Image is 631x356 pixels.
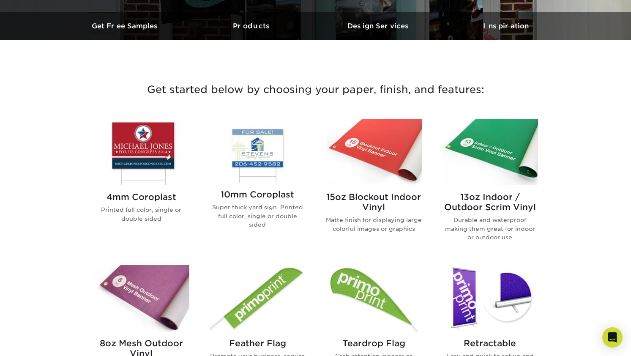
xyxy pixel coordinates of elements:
[210,119,306,183] img: 10mm Coroplast Signs
[210,119,306,255] a: 10mm Coroplast Signs 10mm Coroplast Super thick yard sign. Printed full color, single or double s...
[442,265,538,331] img: Retractable Banner Stands
[326,192,422,212] h2: 15oz Blockout Indoor Vinyl
[210,203,306,229] p: Super thick yard sign. Printed full color, single or double sided
[316,12,443,40] a: Design Services
[443,12,569,40] a: Inspiration
[442,338,538,348] h2: Retractable
[443,22,569,30] h3: Inspiration
[93,192,189,202] h2: 4mm Coroplast
[326,338,422,348] h2: Teardrop Flag
[442,216,538,241] p: Durable and waterproof making them great for indoor or outdoor use
[189,22,316,30] h3: Products
[93,265,189,331] img: 8oz Mesh Outdoor Vinyl Banners
[68,71,563,109] h3: Get started below by choosing your paper, finish, and features:
[93,205,189,223] p: Printed full color, single or double sided
[602,327,623,348] div: Open Intercom Messenger
[326,216,422,233] p: Matte finish for displaying large colorful images or graphics
[326,119,422,255] a: 15oz Blockout Indoor Vinyl Banners 15oz Blockout Indoor Vinyl Matte finish for displaying large c...
[210,189,306,200] h2: 10mm Coroplast
[62,22,189,30] h3: Get Free Samples
[93,119,189,255] a: 4mm Coroplast Signs 4mm Coroplast Printed full color, single or double sided
[442,192,538,212] h2: 13oz Indoor / Outdoor Scrim Vinyl
[189,12,316,40] a: Products
[316,22,443,30] h3: Design Services
[326,119,422,185] img: 15oz Blockout Indoor Vinyl Banners
[326,265,422,331] img: Teardrop Flag Flags
[442,119,538,255] a: 13oz Indoor / Outdoor Scrim Vinyl Banners 13oz Indoor / Outdoor Scrim Vinyl Durable and waterproo...
[210,265,306,331] img: Feather Flag Flags
[93,119,189,185] img: 4mm Coroplast Signs
[442,119,538,185] img: 13oz Indoor / Outdoor Scrim Vinyl Banners
[62,12,189,40] a: Get Free Samples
